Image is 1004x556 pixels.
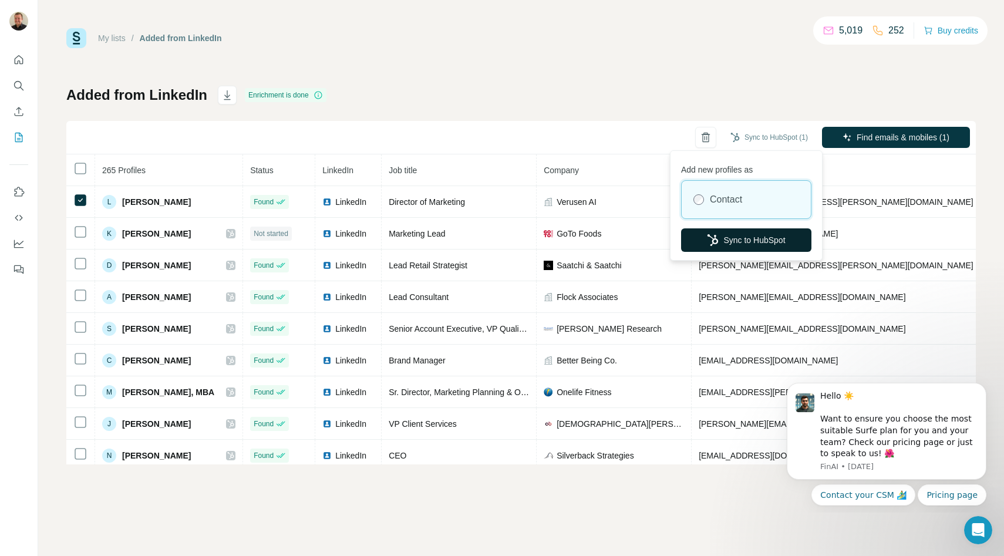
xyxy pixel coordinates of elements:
[544,387,553,397] img: company-logo
[544,324,553,333] img: company-logo
[122,355,191,366] span: [PERSON_NAME]
[544,229,553,238] img: company-logo
[9,101,28,122] button: Enrich CSV
[102,227,116,241] div: K
[122,386,214,398] span: [PERSON_NAME], MBA
[254,292,274,302] span: Found
[710,193,742,207] label: Contact
[389,261,467,270] span: Lead Retail Strategist
[335,291,366,303] span: LinkedIn
[322,292,332,302] img: LinkedIn logo
[389,197,465,207] span: Director of Marketing
[9,181,28,203] button: Use Surfe on LinkedIn
[122,196,191,208] span: [PERSON_NAME]
[322,229,332,238] img: LinkedIn logo
[699,419,905,429] span: [PERSON_NAME][EMAIL_ADDRESS][DOMAIN_NAME]
[140,32,222,44] div: Added from LinkedIn
[122,260,191,271] span: [PERSON_NAME]
[544,451,553,460] img: company-logo
[681,159,811,176] p: Add new profiles as
[699,387,905,397] span: [EMAIL_ADDRESS][PERSON_NAME][DOMAIN_NAME]
[254,450,274,461] span: Found
[964,516,992,544] iframe: Intercom live chat
[122,228,191,240] span: [PERSON_NAME]
[389,356,446,365] span: Brand Manager
[544,419,553,429] img: company-logo
[322,387,332,397] img: LinkedIn logo
[557,323,662,335] span: [PERSON_NAME] Research
[9,259,28,280] button: Feedback
[9,12,28,31] img: Avatar
[132,32,134,44] li: /
[102,258,116,272] div: D
[254,260,274,271] span: Found
[335,355,366,366] span: LinkedIn
[122,450,191,461] span: [PERSON_NAME]
[699,261,973,270] span: [PERSON_NAME][EMAIL_ADDRESS][PERSON_NAME][DOMAIN_NAME]
[254,324,274,334] span: Found
[699,356,838,365] span: [EMAIL_ADDRESS][DOMAIN_NAME]
[122,291,191,303] span: [PERSON_NAME]
[544,261,553,270] img: company-logo
[699,197,973,207] span: [PERSON_NAME][EMAIL_ADDRESS][PERSON_NAME][DOMAIN_NAME]
[822,127,970,148] button: Find emails & mobiles (1)
[98,33,126,43] a: My lists
[102,322,116,336] div: S
[699,324,905,333] span: [PERSON_NAME][EMAIL_ADDRESS][DOMAIN_NAME]
[699,451,838,460] span: [EMAIL_ADDRESS][DOMAIN_NAME]
[9,207,28,228] button: Use Surfe API
[389,387,554,397] span: Sr. Director, Marketing Planning & Operations
[9,127,28,148] button: My lists
[102,385,116,399] div: M
[557,386,611,398] span: Onelife Fitness
[9,49,28,70] button: Quick start
[66,28,86,48] img: Surfe Logo
[254,228,288,239] span: Not started
[254,355,274,366] span: Found
[245,88,326,102] div: Enrichment is done
[322,451,332,460] img: LinkedIn logo
[557,196,597,208] span: Verusen AI
[254,419,274,429] span: Found
[557,291,618,303] span: Flock Associates
[322,356,332,365] img: LinkedIn logo
[322,261,332,270] img: LinkedIn logo
[557,418,684,430] span: [DEMOGRAPHIC_DATA][PERSON_NAME] - Growth Consultancy
[9,233,28,254] button: Dashboard
[769,372,1004,513] iframe: Intercom notifications message
[681,228,811,252] button: Sync to HubSpot
[389,419,457,429] span: VP Client Services
[254,387,274,397] span: Found
[122,323,191,335] span: [PERSON_NAME]
[389,451,406,460] span: CEO
[102,290,116,304] div: A
[857,132,949,143] span: Find emails & mobiles (1)
[699,292,905,302] span: [PERSON_NAME][EMAIL_ADDRESS][DOMAIN_NAME]
[122,418,191,430] span: [PERSON_NAME]
[254,197,274,207] span: Found
[557,450,634,461] span: Silverback Strategies
[66,86,207,105] h1: Added from LinkedIn
[322,324,332,333] img: LinkedIn logo
[389,324,576,333] span: Senior Account Executive, VP Qualitative Research
[335,450,366,461] span: LinkedIn
[557,260,622,271] span: Saatchi & Saatchi
[9,75,28,96] button: Search
[335,323,366,335] span: LinkedIn
[322,166,353,175] span: LinkedIn
[102,353,116,368] div: C
[102,449,116,463] div: N
[888,23,904,38] p: 252
[389,229,446,238] span: Marketing Lead
[544,166,579,175] span: Company
[335,418,366,430] span: LinkedIn
[322,197,332,207] img: LinkedIn logo
[335,196,366,208] span: LinkedIn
